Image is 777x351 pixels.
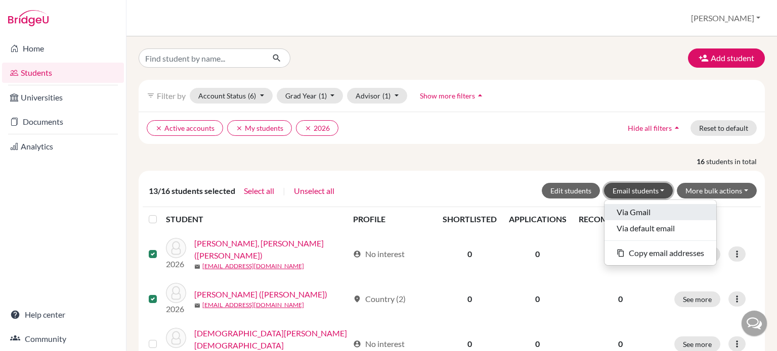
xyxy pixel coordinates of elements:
[2,63,124,83] a: Students
[166,328,186,348] img: Crist, Isaiah
[23,7,44,16] span: Help
[202,300,304,310] a: [EMAIL_ADDRESS][DOMAIN_NAME]
[437,277,503,321] td: 0
[2,329,124,349] a: Community
[503,231,573,277] td: 0
[688,48,765,68] button: Add student
[283,185,285,197] span: |
[697,156,706,167] strong: 16
[166,207,347,231] th: STUDENT
[157,91,186,101] span: Filter by
[194,303,200,309] span: mail
[706,156,765,167] span: students in total
[437,231,503,277] td: 0
[149,185,235,197] span: 13/16 students selected
[475,90,485,101] i: arrow_drop_up
[619,120,690,136] button: Hide all filtersarrow_drop_up
[605,220,716,236] button: Via default email
[194,288,327,300] a: [PERSON_NAME] ([PERSON_NAME])
[190,88,273,104] button: Account Status(6)
[579,338,662,350] p: 0
[353,338,405,350] div: No interest
[293,184,335,197] button: Unselect all
[8,10,49,26] img: Bridge-U
[690,120,757,136] button: Reset to default
[353,295,361,303] span: location_on
[382,91,391,100] span: (1)
[353,340,361,348] span: account_circle
[194,264,200,270] span: mail
[319,91,327,100] span: (1)
[579,293,662,305] p: 0
[347,207,437,231] th: PROFILE
[139,48,264,68] input: Find student by name...
[155,125,162,132] i: clear
[605,204,716,220] button: Via Gmail
[202,262,304,271] a: [EMAIL_ADDRESS][DOMAIN_NAME]
[2,305,124,325] a: Help center
[166,238,186,258] img: ADAMS, Matthew Dylan (Matthew)
[147,120,223,136] button: clearActive accounts
[353,293,406,305] div: Country (2)
[2,87,124,108] a: Universities
[674,291,720,307] button: See more
[166,283,186,303] img: ADAMS, Michael Kenneth (Michael)
[503,207,573,231] th: APPLICATIONS
[542,183,600,198] button: Edit students
[347,88,407,104] button: Advisor(1)
[236,125,243,132] i: clear
[604,199,717,266] ul: Email students
[353,250,361,258] span: account_circle
[147,91,155,99] i: filter_list
[305,125,312,132] i: clear
[672,123,682,133] i: arrow_drop_up
[248,91,256,100] span: (6)
[194,237,349,262] a: [PERSON_NAME], [PERSON_NAME] ([PERSON_NAME])
[296,120,338,136] button: clear2026
[227,120,292,136] button: clearMy students
[677,183,757,198] button: More bulk actions
[604,183,673,198] button: Email students
[277,88,343,104] button: Grad Year(1)
[2,136,124,157] a: Analytics
[617,249,625,257] i: content_copy
[411,88,494,104] button: Show more filtersarrow_drop_up
[166,258,186,270] p: 2026
[420,91,475,100] span: Show more filters
[503,277,573,321] td: 0
[2,112,124,132] a: Documents
[605,245,716,261] button: content_copyCopy email addresses
[2,38,124,59] a: Home
[243,184,275,197] button: Select all
[573,207,668,231] th: RECOMMENDATIONS
[579,248,662,260] p: 0
[628,124,672,132] span: Hide all filters
[437,207,503,231] th: SHORTLISTED
[166,303,186,315] p: 2026
[686,9,765,28] button: [PERSON_NAME]
[353,248,405,260] div: No interest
